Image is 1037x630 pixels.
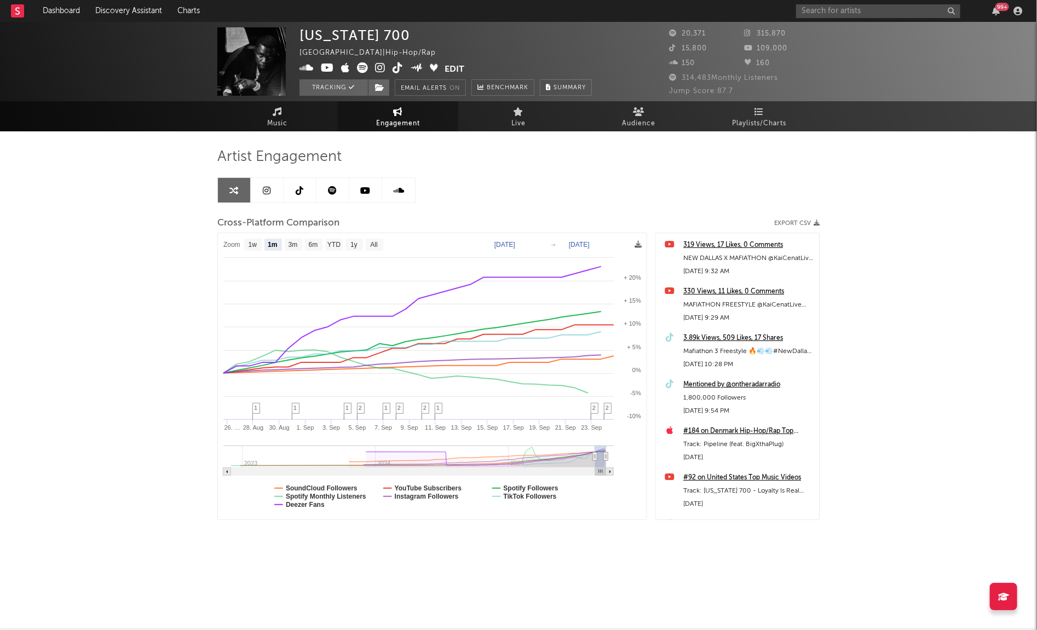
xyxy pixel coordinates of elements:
[683,239,814,252] a: 319 Views, 17 Likes, 0 Comments
[503,424,524,431] text: 17. Sep
[223,241,240,249] text: Zoom
[445,62,465,76] button: Edit
[450,85,460,91] em: On
[451,424,472,431] text: 13. Sep
[796,4,960,18] input: Search for artists
[623,117,656,130] span: Audience
[289,241,298,249] text: 3m
[254,404,257,411] span: 1
[669,30,706,37] span: 20,371
[322,424,340,431] text: 3. Sep
[350,241,358,249] text: 1y
[471,79,534,96] a: Benchmark
[683,425,814,438] a: #184 on Denmark Hip-Hop/Rap Top Videos
[477,424,498,431] text: 15. Sep
[297,424,314,431] text: 1. Sep
[683,484,814,498] div: Track: [US_STATE] 700 - Loyalty Is Real (feat. [PERSON_NAME]) [Official Video]
[268,117,288,130] span: Music
[268,241,277,249] text: 1m
[458,101,579,131] a: Live
[683,358,814,371] div: [DATE] 10:28 PM
[436,404,440,411] span: 1
[683,498,814,511] div: [DATE]
[349,424,366,431] text: 5. Sep
[401,424,418,431] text: 9. Sep
[569,241,590,248] text: [DATE]
[293,404,297,411] span: 1
[487,82,528,95] span: Benchmark
[370,241,377,249] text: All
[683,471,814,484] a: #92 on United States Top Music Videos
[425,424,446,431] text: 11. Sep
[299,47,448,60] div: [GEOGRAPHIC_DATA] | Hip-Hop/Rap
[376,117,420,130] span: Engagement
[683,391,814,404] div: 1,800,000 Followers
[592,404,596,411] span: 2
[299,27,410,43] div: [US_STATE] 700
[624,297,642,304] text: + 15%
[699,101,820,131] a: Playlists/Charts
[624,274,642,281] text: + 20%
[299,79,368,96] button: Tracking
[269,424,289,431] text: 30. Aug
[683,265,814,278] div: [DATE] 9:32 AM
[669,60,695,67] span: 150
[286,501,325,508] text: Deezer Fans
[683,332,814,345] a: 3.89k Views, 509 Likes, 17 Shares
[554,85,586,91] span: Summary
[745,60,770,67] span: 160
[327,241,341,249] text: YTD
[683,252,814,265] div: NEW DALLAS X MAFIATHON @KaiCenatLive @OnTheRadarRadio
[395,79,466,96] button: Email AlertsOn
[217,101,338,131] a: Music
[550,241,557,248] text: →
[669,88,733,95] span: Jump Score: 87.7
[511,117,526,130] span: Live
[733,117,787,130] span: Playlists/Charts
[627,413,641,419] text: -10%
[669,45,707,52] span: 15,800
[683,345,814,358] div: Mafiathon 3 Freestyle 🔥💨💨#NewDallas #Montana700
[494,241,515,248] text: [DATE]
[745,45,788,52] span: 109,000
[683,451,814,464] div: [DATE]
[669,74,778,82] span: 314,483 Monthly Listeners
[243,424,263,431] text: 28. Aug
[683,285,814,298] a: 330 Views, 11 Likes, 0 Comments
[217,217,339,230] span: Cross-Platform Comparison
[683,378,814,391] a: Mentioned by @ontheradarradio
[683,404,814,418] div: [DATE] 9:54 PM
[683,311,814,325] div: [DATE] 9:29 AM
[249,241,257,249] text: 1w
[624,320,642,327] text: + 10%
[683,518,814,531] a: Mentioned by @sl33pyp3rc
[992,7,1000,15] button: 99+
[395,484,462,492] text: YouTube Subscribers
[774,220,820,227] button: Export CSV
[630,390,641,396] text: -5%
[995,3,1009,11] div: 99 +
[627,344,642,350] text: + 5%
[683,438,814,451] div: Track: Pipeline (feat. BigXthaPlug)
[286,493,366,500] text: Spotify Monthly Listeners
[581,424,602,431] text: 23. Sep
[606,404,609,411] span: 2
[224,424,240,431] text: 26. …
[683,298,814,311] div: MAFIATHON FREESTYLE @KaiCenatLive @OnTheRadarRadio
[345,404,349,411] span: 1
[745,30,786,37] span: 315,870
[338,101,458,131] a: Engagement
[529,424,550,431] text: 19. Sep
[423,404,427,411] span: 2
[555,424,576,431] text: 21. Sep
[286,484,358,492] text: SoundCloud Followers
[359,404,362,411] span: 2
[579,101,699,131] a: Audience
[504,484,558,492] text: Spotify Followers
